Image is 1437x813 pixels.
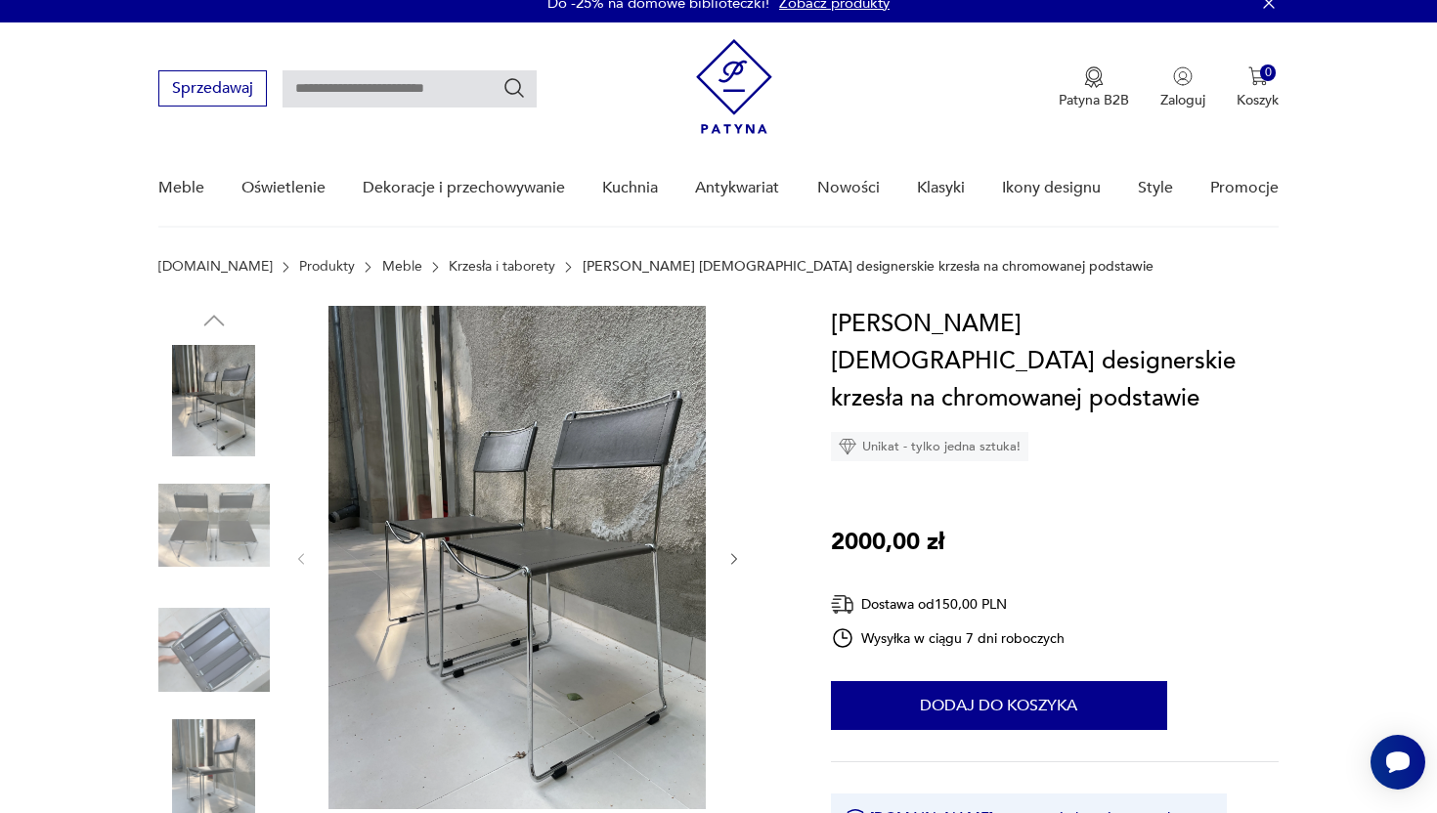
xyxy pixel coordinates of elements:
[158,594,270,706] img: Zdjęcie produktu Giandomenico Belotti włoskie designerskie krzesła na chromowanej podstawie
[158,345,270,456] img: Zdjęcie produktu Giandomenico Belotti włoskie designerskie krzesła na chromowanej podstawie
[839,438,856,455] img: Ikona diamentu
[158,70,267,107] button: Sprzedawaj
[817,150,880,226] a: Nowości
[1059,66,1129,109] button: Patyna B2B
[502,76,526,100] button: Szukaj
[1084,66,1104,88] img: Ikona medalu
[831,432,1028,461] div: Unikat - tylko jedna sztuka!
[583,259,1154,275] p: [PERSON_NAME] [DEMOGRAPHIC_DATA] designerskie krzesła na chromowanej podstawie
[449,259,555,275] a: Krzesła i taborety
[1138,150,1173,226] a: Style
[831,306,1280,417] h1: [PERSON_NAME] [DEMOGRAPHIC_DATA] designerskie krzesła na chromowanej podstawie
[1059,66,1129,109] a: Ikona medaluPatyna B2B
[299,259,355,275] a: Produkty
[831,592,1066,617] div: Dostawa od 150,00 PLN
[158,150,204,226] a: Meble
[831,524,944,561] p: 2000,00 zł
[241,150,326,226] a: Oświetlenie
[1059,91,1129,109] p: Patyna B2B
[1237,66,1279,109] button: 0Koszyk
[158,259,273,275] a: [DOMAIN_NAME]
[158,470,270,581] img: Zdjęcie produktu Giandomenico Belotti włoskie designerskie krzesła na chromowanej podstawie
[1160,91,1205,109] p: Zaloguj
[1260,64,1277,81] div: 0
[158,83,267,97] a: Sprzedawaj
[1210,150,1279,226] a: Promocje
[602,150,658,226] a: Kuchnia
[1160,66,1205,109] button: Zaloguj
[328,306,706,809] img: Zdjęcie produktu Giandomenico Belotti włoskie designerskie krzesła na chromowanej podstawie
[696,39,772,134] img: Patyna - sklep z meblami i dekoracjami vintage
[363,150,565,226] a: Dekoracje i przechowywanie
[1248,66,1268,86] img: Ikona koszyka
[831,626,1066,650] div: Wysyłka w ciągu 7 dni roboczych
[917,150,965,226] a: Klasyki
[695,150,779,226] a: Antykwariat
[382,259,422,275] a: Meble
[1173,66,1193,86] img: Ikonka użytkownika
[1002,150,1101,226] a: Ikony designu
[1237,91,1279,109] p: Koszyk
[831,681,1167,730] button: Dodaj do koszyka
[1371,735,1425,790] iframe: Smartsupp widget button
[831,592,854,617] img: Ikona dostawy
